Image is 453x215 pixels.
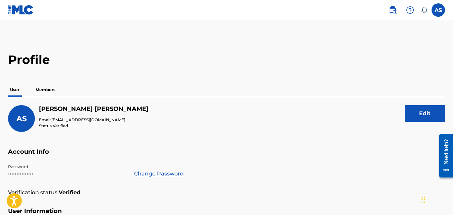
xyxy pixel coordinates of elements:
span: Verified [53,123,68,128]
p: ••••••••••••••• [8,170,126,178]
img: help [406,6,414,14]
h2: Profile [8,52,445,67]
button: Edit [405,105,445,122]
div: Drag [421,190,426,210]
p: Members [34,83,57,97]
span: AS [16,114,27,123]
img: MLC Logo [8,5,34,15]
a: Public Search [386,3,399,17]
div: Notifications [421,7,428,13]
span: [EMAIL_ADDRESS][DOMAIN_NAME] [51,117,125,122]
iframe: Chat Widget [419,183,453,215]
p: User [8,83,21,97]
div: Help [403,3,417,17]
h5: Account Info [8,148,445,164]
a: Change Password [134,170,184,178]
iframe: Resource Center [434,129,453,183]
h5: Anthony Spencer [39,105,149,113]
img: search [389,6,397,14]
p: Password [8,164,126,170]
p: Email: [39,117,149,123]
p: Verification status: [8,189,59,197]
strong: Verified [59,189,80,197]
p: Status: [39,123,149,129]
div: User Menu [432,3,445,17]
